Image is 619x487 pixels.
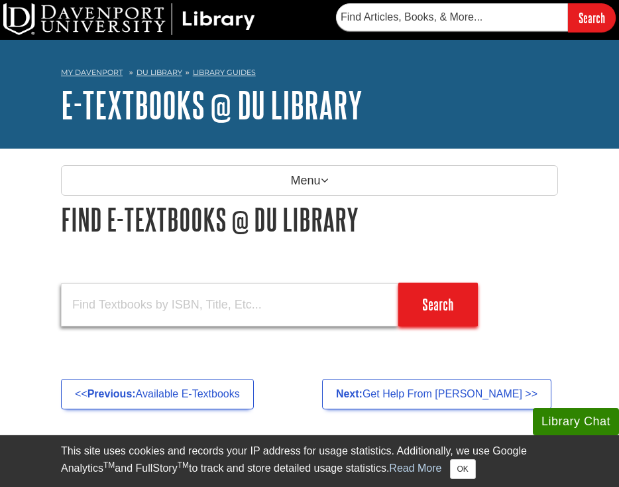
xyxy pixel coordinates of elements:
strong: Next: [336,388,363,399]
p: Menu [61,165,558,196]
sup: TM [103,460,115,470]
nav: breadcrumb [61,64,558,85]
a: Next:Get Help From [PERSON_NAME] >> [322,379,551,409]
a: My Davenport [61,67,123,78]
a: <<Previous:Available E-Textbooks [61,379,254,409]
h1: Find E-Textbooks @ DU Library [61,202,558,236]
div: This site uses cookies and records your IP address for usage statistics. Additionally, we use Goo... [61,443,558,479]
button: Close [450,459,476,479]
strong: Previous: [87,388,136,399]
input: Search [568,3,616,32]
form: Searches DU Library's articles, books, and more [336,3,616,32]
a: Read More [389,462,441,474]
a: Library Guides [193,68,256,77]
a: E-Textbooks @ DU Library [61,84,363,125]
sup: TM [178,460,189,470]
input: Search [398,283,478,326]
a: DU Library [137,68,182,77]
input: Find Articles, Books, & More... [336,3,568,31]
input: Find Textbooks by ISBN, Title, Etc... [61,283,398,326]
img: DU Library [3,3,255,35]
button: Library Chat [533,408,619,435]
